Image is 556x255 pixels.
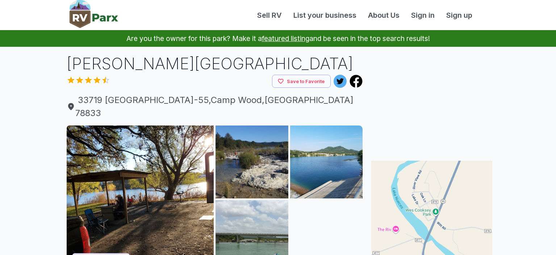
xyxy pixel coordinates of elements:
button: Save to Favorite [272,75,331,88]
a: 33719 [GEOGRAPHIC_DATA]-55,Camp Wood,[GEOGRAPHIC_DATA] 78833 [67,94,363,120]
img: AAcXr8os-U9_Dbz1fAcmaYQhOX7FB6VAppFN-JT55idHdker9ueBWVQNhdKedQwFTQ4U4qTWn9Y3e8XCJuOeEC3Fs3BRY51jx... [216,126,288,198]
a: featured listing [262,34,309,43]
p: Are you the owner for this park? Make it a and be seen in the top search results! [9,30,547,47]
iframe: Advertisement [371,53,492,143]
a: Sell RV [251,10,288,21]
a: Sign in [405,10,440,21]
a: About Us [362,10,405,21]
a: Sign up [440,10,478,21]
a: List your business [288,10,362,21]
img: AAcXr8pq_mFSqEPNjo6U6TmICMijFWEqmnU8WrSNLobdv1wn96hdaP-ONAlb9hpd0NSdVXwLz0VSoAeaiketzL5e1y58M2aDS... [290,126,363,198]
h1: [PERSON_NAME][GEOGRAPHIC_DATA] [67,53,363,75]
span: 33719 [GEOGRAPHIC_DATA]-55 , Camp Wood , [GEOGRAPHIC_DATA] 78833 [67,94,363,120]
